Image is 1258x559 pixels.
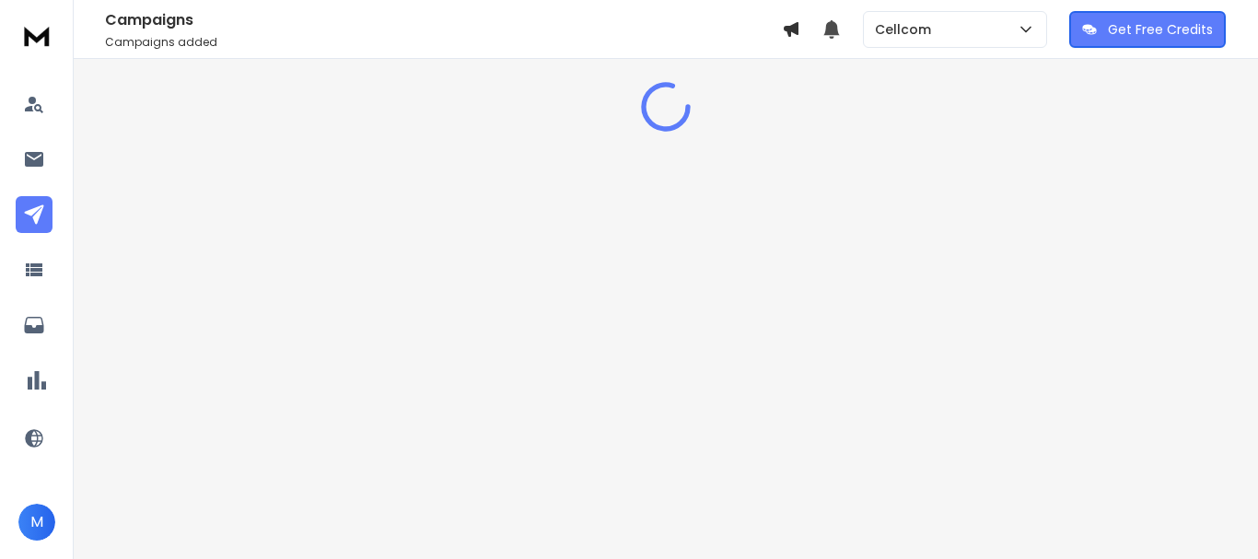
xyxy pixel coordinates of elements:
button: Get Free Credits [1069,11,1226,48]
button: M [18,504,55,541]
p: Campaigns added [105,35,782,50]
img: logo [18,18,55,52]
h1: Campaigns [105,9,782,31]
p: Get Free Credits [1108,20,1213,39]
p: Cellcom [875,20,938,39]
